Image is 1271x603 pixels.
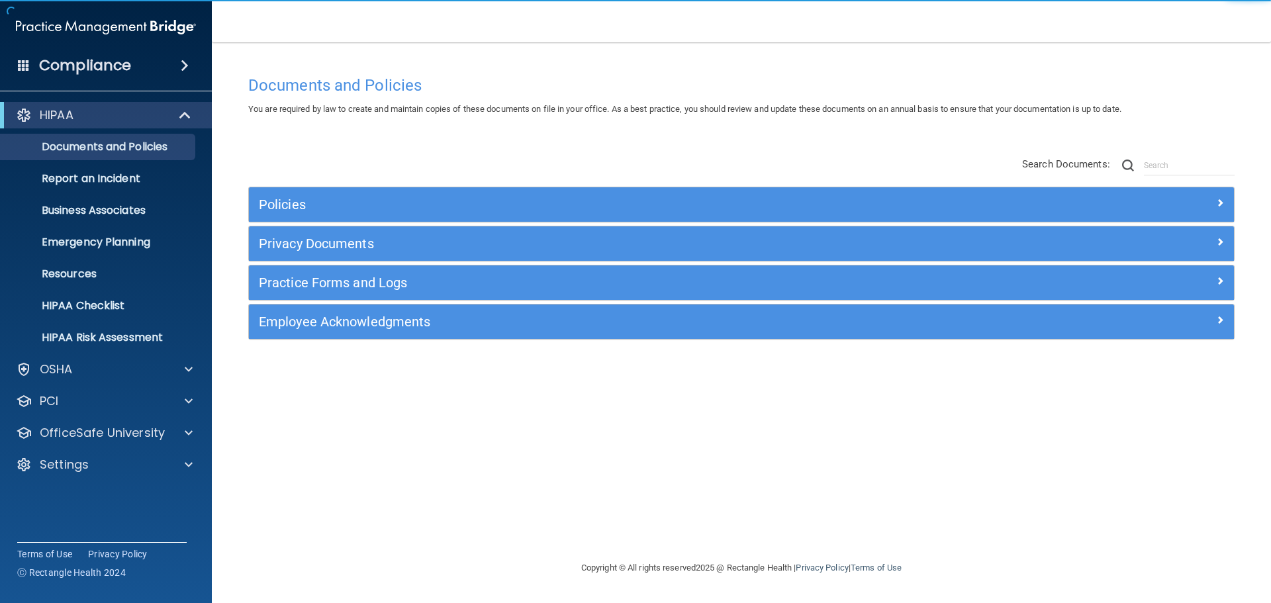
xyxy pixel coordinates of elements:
p: Documents and Policies [9,140,189,154]
img: ic-search.3b580494.png [1122,160,1134,171]
h4: Compliance [39,56,131,75]
h5: Privacy Documents [259,236,978,251]
a: Privacy Policy [88,547,148,561]
a: Terms of Use [17,547,72,561]
a: Settings [16,457,193,473]
h5: Policies [259,197,978,212]
a: OfficeSafe University [16,425,193,441]
a: Terms of Use [851,563,902,573]
a: OSHA [16,361,193,377]
a: Privacy Policy [796,563,848,573]
span: Ⓒ Rectangle Health 2024 [17,566,126,579]
span: You are required by law to create and maintain copies of these documents on file in your office. ... [248,104,1121,114]
h5: Practice Forms and Logs [259,275,978,290]
a: Practice Forms and Logs [259,272,1224,293]
div: Copyright © All rights reserved 2025 @ Rectangle Health | | [500,547,983,589]
p: HIPAA [40,107,73,123]
p: HIPAA Checklist [9,299,189,312]
p: OfficeSafe University [40,425,165,441]
p: Settings [40,457,89,473]
a: Policies [259,194,1224,215]
a: PCI [16,393,193,409]
span: Search Documents: [1022,158,1110,170]
p: HIPAA Risk Assessment [9,331,189,344]
p: Resources [9,267,189,281]
p: PCI [40,393,58,409]
input: Search [1144,156,1235,175]
a: Privacy Documents [259,233,1224,254]
p: Report an Incident [9,172,189,185]
p: OSHA [40,361,73,377]
h5: Employee Acknowledgments [259,314,978,329]
img: PMB logo [16,14,196,40]
a: HIPAA [16,107,192,123]
p: Business Associates [9,204,189,217]
p: Emergency Planning [9,236,189,249]
a: Employee Acknowledgments [259,311,1224,332]
h4: Documents and Policies [248,77,1235,94]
